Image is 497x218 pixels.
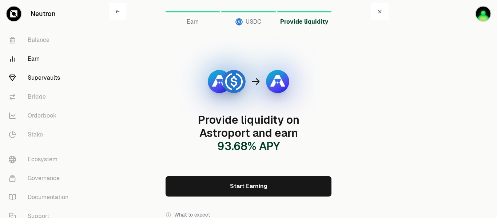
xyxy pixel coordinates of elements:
[246,17,261,26] span: USDC
[3,49,79,68] a: Earn
[3,150,79,169] a: Ecosystem
[217,139,280,153] span: 93.68 % APY
[3,31,79,49] a: Balance
[208,70,231,93] img: ASTRO
[187,17,199,26] span: Earn
[3,188,79,207] a: Documentation
[3,125,79,144] a: Stake
[222,70,246,93] img: USDC
[235,18,243,25] img: USDC
[3,87,79,106] a: Bridge
[3,169,79,188] a: Governance
[280,17,328,26] span: Provide liquidity
[476,7,490,21] img: bonnet.ulloa
[166,3,220,20] a: Earn
[221,3,275,20] a: USDCUSDC
[3,106,79,125] a: Orderbook
[266,70,289,93] img: ASTRO
[166,176,331,197] a: Start Earning
[3,68,79,87] a: Supervaults
[198,113,299,153] span: Provide liquidity on Astroport and earn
